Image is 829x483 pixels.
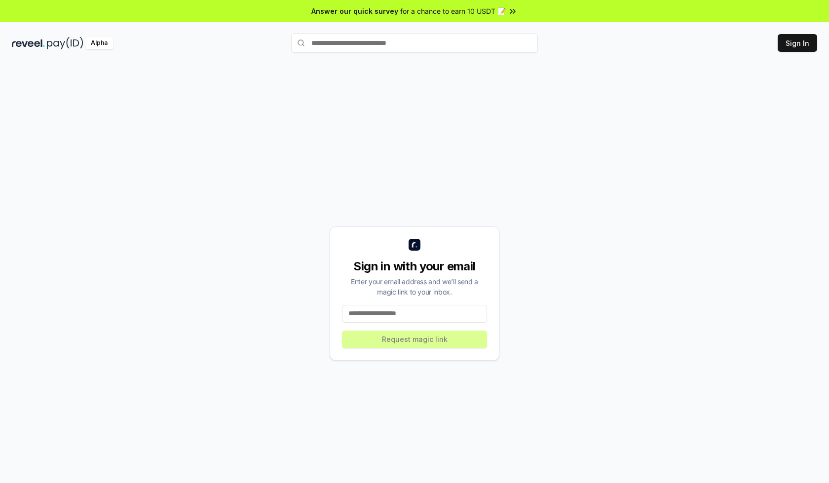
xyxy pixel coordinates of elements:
[12,37,45,49] img: reveel_dark
[311,6,398,16] span: Answer our quick survey
[778,34,817,52] button: Sign In
[342,259,487,274] div: Sign in with your email
[400,6,506,16] span: for a chance to earn 10 USDT 📝
[409,239,420,251] img: logo_small
[342,276,487,297] div: Enter your email address and we’ll send a magic link to your inbox.
[47,37,83,49] img: pay_id
[85,37,113,49] div: Alpha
